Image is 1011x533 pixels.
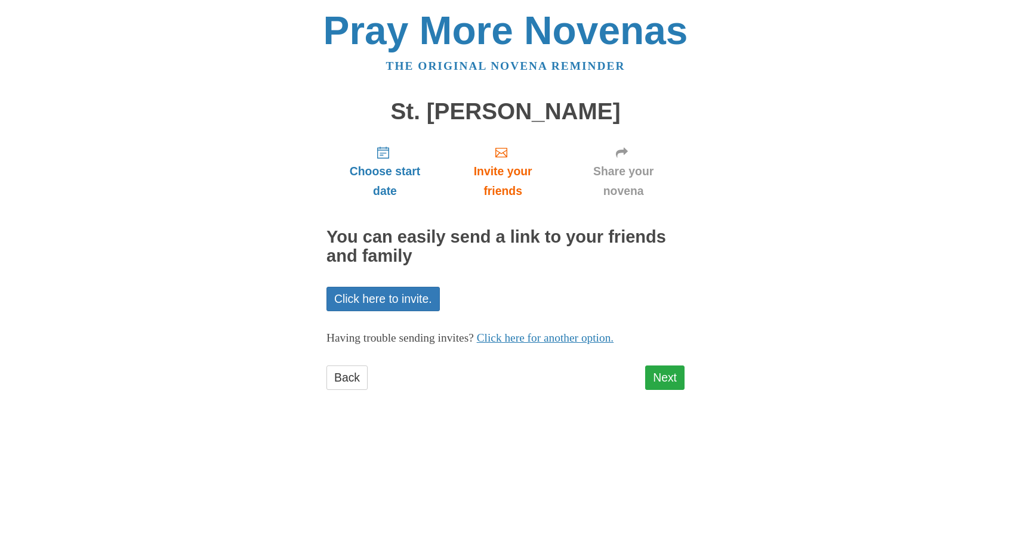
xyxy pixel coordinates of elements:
[338,162,431,201] span: Choose start date
[562,136,685,207] a: Share your novena
[326,365,368,390] a: Back
[326,228,685,266] h2: You can easily send a link to your friends and family
[326,136,443,207] a: Choose start date
[455,162,550,201] span: Invite your friends
[645,365,685,390] a: Next
[574,162,673,201] span: Share your novena
[323,8,688,52] a: Pray More Novenas
[326,331,474,344] span: Having trouble sending invites?
[326,99,685,125] h1: St. [PERSON_NAME]
[386,60,625,72] a: The original novena reminder
[477,331,614,344] a: Click here for another option.
[326,287,440,311] a: Click here to invite.
[443,136,562,207] a: Invite your friends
